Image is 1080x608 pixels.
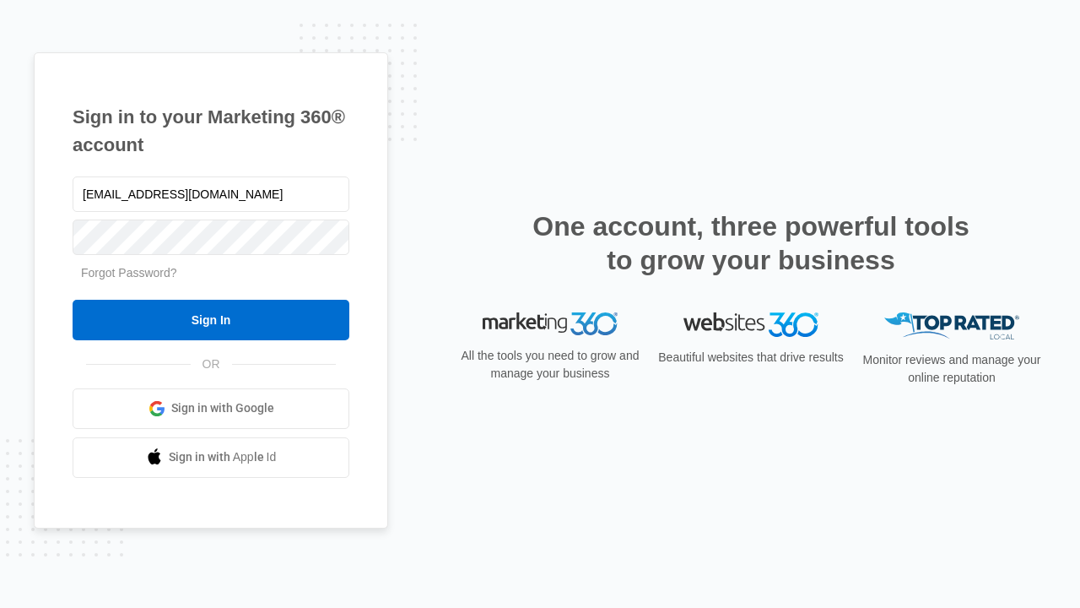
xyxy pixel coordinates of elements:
[81,266,177,280] a: Forgot Password?
[857,351,1046,387] p: Monitor reviews and manage your online reputation
[656,349,845,366] p: Beautiful websites that drive results
[73,176,349,212] input: Email
[73,103,349,159] h1: Sign in to your Marketing 360® account
[171,399,274,417] span: Sign in with Google
[683,312,818,337] img: Websites 360
[169,448,277,466] span: Sign in with Apple Id
[73,388,349,429] a: Sign in with Google
[73,437,349,478] a: Sign in with Apple Id
[73,300,349,340] input: Sign In
[483,312,618,336] img: Marketing 360
[191,356,232,373] span: OR
[527,209,975,277] h2: One account, three powerful tools to grow your business
[884,312,1019,340] img: Top Rated Local
[456,347,645,383] p: All the tools you need to grow and manage your business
